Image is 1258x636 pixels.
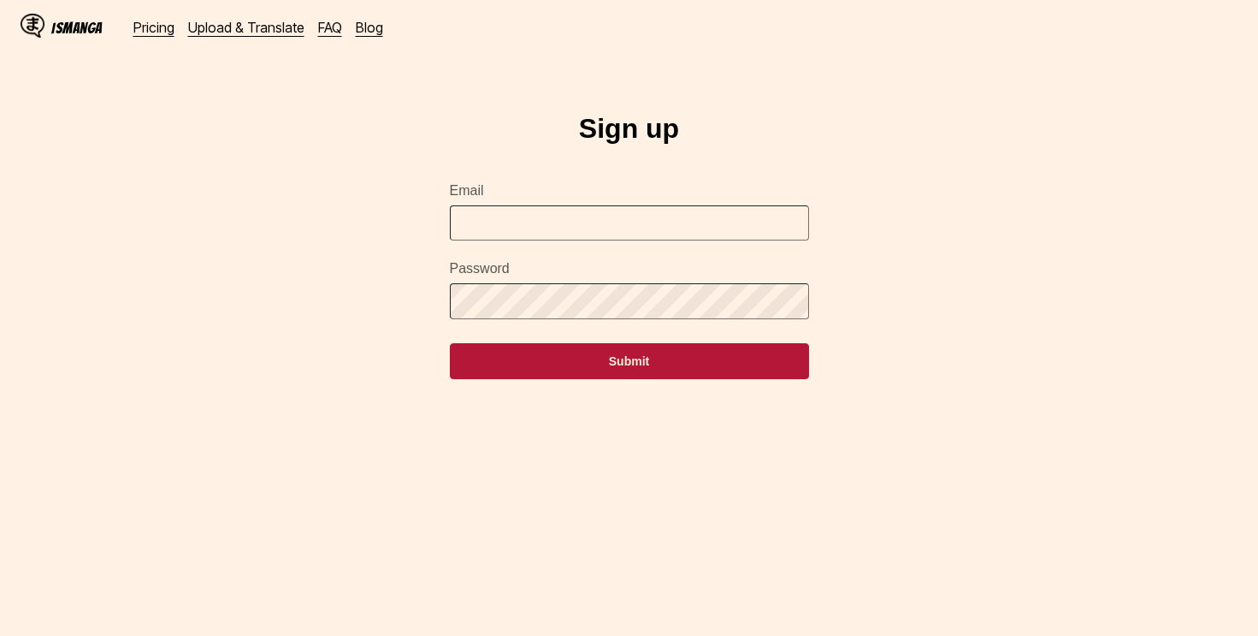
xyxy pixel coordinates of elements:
a: IsManga LogoIsManga [21,14,133,41]
label: Email [450,183,809,199]
h1: Sign up [579,113,679,145]
a: Upload & Translate [188,19,304,36]
a: FAQ [318,19,342,36]
a: Blog [356,19,383,36]
img: IsManga Logo [21,14,44,38]
label: Password [450,261,809,276]
div: IsManga [51,20,103,36]
button: Submit [450,343,809,379]
a: Pricing [133,19,174,36]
